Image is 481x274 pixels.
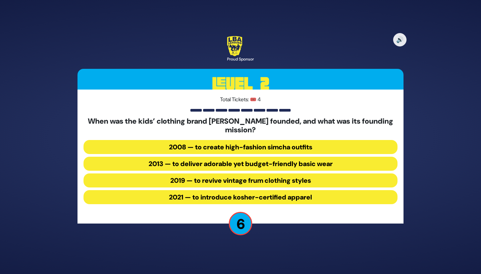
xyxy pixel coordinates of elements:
button: 2013 — to deliver adorable yet budget-friendly basic wear [84,157,397,171]
button: 2021 — to introduce kosher-certified apparel [84,190,397,204]
h5: When was the kids’ clothing brand [PERSON_NAME] founded, and what was its founding mission? [84,117,397,135]
p: 6 [229,212,252,235]
button: 2019 — to revive vintage frum clothing styles [84,173,397,187]
button: 🔊 [393,33,407,46]
img: LBA [227,36,242,56]
p: Total Tickets: 🎟️ 4 [84,96,397,104]
button: 2008 — to create high-fashion simcha outfits [84,140,397,154]
div: Proud Sponsor [227,56,254,62]
h3: Level 2 [77,69,404,99]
